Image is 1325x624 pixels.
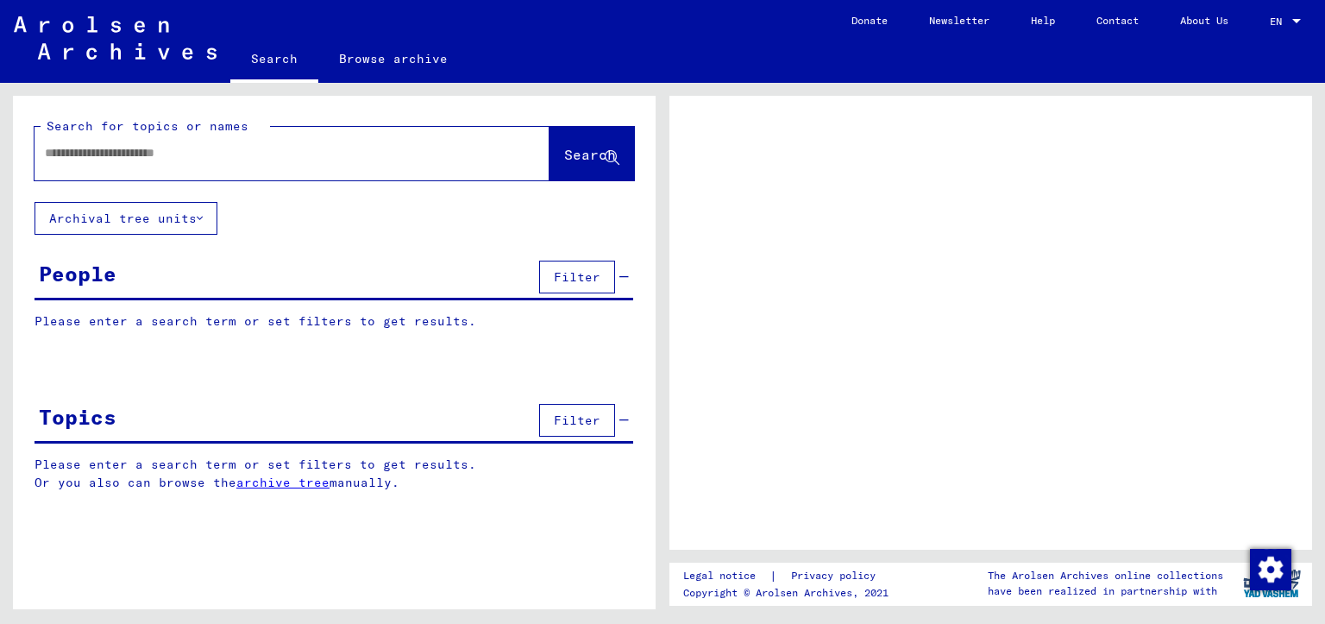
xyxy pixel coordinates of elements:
[39,258,116,289] div: People
[549,127,634,180] button: Search
[236,475,330,490] a: archive tree
[35,202,217,235] button: Archival tree units
[14,16,217,60] img: Arolsen_neg.svg
[318,38,468,79] a: Browse archive
[683,567,896,585] div: |
[539,261,615,293] button: Filter
[47,118,248,134] mat-label: Search for topics or names
[39,401,116,432] div: Topics
[35,312,633,331] p: Please enter a search term or set filters to get results.
[683,567,769,585] a: Legal notice
[564,146,616,163] span: Search
[539,404,615,437] button: Filter
[988,568,1223,583] p: The Arolsen Archives online collections
[1270,16,1289,28] span: EN
[1240,562,1304,605] img: yv_logo.png
[35,456,634,492] p: Please enter a search term or set filters to get results. Or you also can browse the manually.
[554,269,600,285] span: Filter
[1250,549,1291,590] img: Change consent
[230,38,318,83] a: Search
[1249,548,1290,589] div: Change consent
[988,583,1223,599] p: have been realized in partnership with
[777,567,896,585] a: Privacy policy
[683,585,896,601] p: Copyright © Arolsen Archives, 2021
[554,413,600,428] span: Filter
